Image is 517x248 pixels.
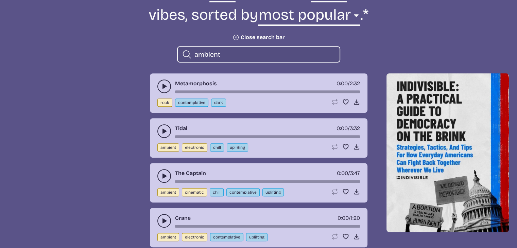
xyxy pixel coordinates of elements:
[331,188,338,195] button: Loop
[175,99,208,107] button: contemplative
[210,143,224,152] button: chill
[175,124,187,132] a: Tidal
[350,80,360,87] span: 2:32
[175,169,206,177] a: The Captain
[342,233,349,240] button: Favorite
[227,143,248,152] button: uplifting
[331,99,338,105] button: Loop
[157,188,179,196] button: ambient
[337,170,348,176] span: timer
[210,233,243,241] button: contemplative
[194,50,334,59] input: search
[157,214,171,228] button: play-pause toggle
[350,125,360,131] span: 3:32
[350,170,360,176] span: 3:47
[157,169,171,183] button: play-pause toggle
[331,143,338,150] button: Loop
[338,215,349,221] span: timer
[175,79,217,88] a: Metamorphosis
[262,188,284,196] button: uplifting
[337,169,360,177] div: /
[182,188,207,196] button: cinematic
[232,34,285,41] button: Close search bar
[157,124,171,138] button: play-pause toggle
[226,188,260,196] button: contemplative
[386,73,509,232] img: Help save our democracy!
[157,99,172,107] button: rock
[182,143,207,152] button: electronic
[157,79,171,93] button: play-pause toggle
[337,124,360,132] div: /
[210,188,224,196] button: chill
[157,143,179,152] button: ambient
[337,125,348,131] span: timer
[337,80,348,87] span: timer
[338,214,360,222] div: /
[175,225,360,228] div: song-time-bar
[342,143,349,150] button: Favorite
[175,90,360,93] div: song-time-bar
[351,215,360,221] span: 1:20
[182,233,207,241] button: electronic
[211,99,226,107] button: dark
[175,135,360,138] div: song-time-bar
[157,233,179,241] button: ambient
[258,5,360,29] select: sorting
[342,99,349,105] button: Favorite
[331,233,338,240] button: Loop
[175,214,191,222] a: Crane
[342,188,349,195] button: Favorite
[246,233,268,241] button: uplifting
[175,180,360,183] div: song-time-bar
[337,79,360,88] div: /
